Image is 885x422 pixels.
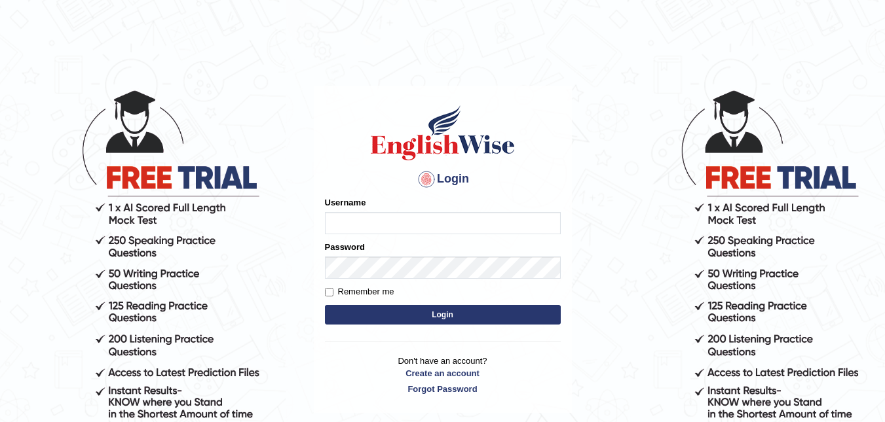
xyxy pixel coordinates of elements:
img: Logo of English Wise sign in for intelligent practice with AI [368,103,518,162]
button: Login [325,305,561,325]
a: Forgot Password [325,383,561,395]
label: Remember me [325,285,394,298]
h4: Login [325,169,561,190]
p: Don't have an account? [325,355,561,395]
label: Password [325,241,365,253]
label: Username [325,196,366,209]
a: Create an account [325,367,561,379]
input: Remember me [325,288,333,296]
